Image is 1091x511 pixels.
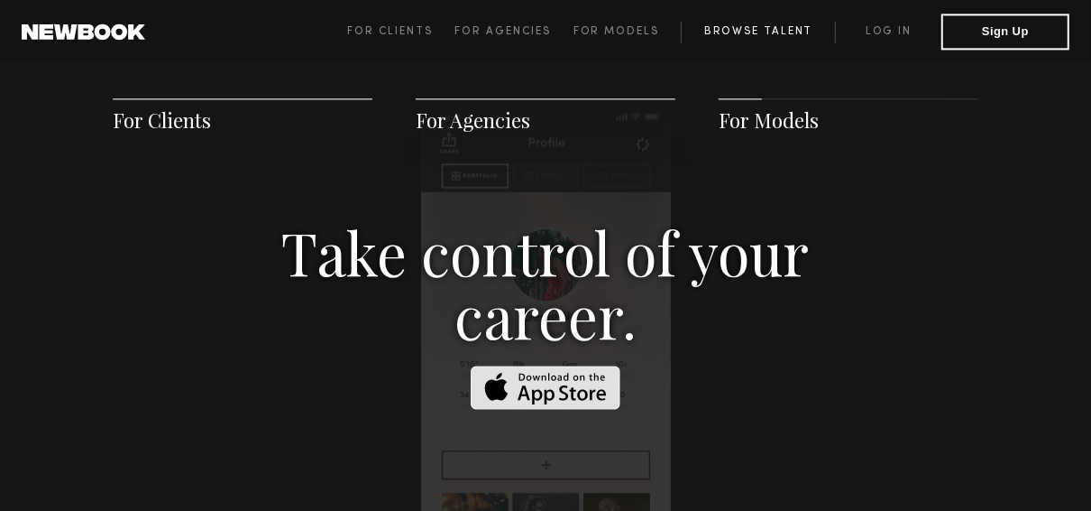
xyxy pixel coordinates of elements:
[835,21,941,42] a: Log in
[454,26,551,37] span: For Agencies
[454,21,573,42] a: For Agencies
[113,107,211,134] a: For Clients
[573,26,659,37] span: For Models
[347,21,454,42] a: For Clients
[416,107,530,134] a: For Agencies
[573,21,682,42] a: For Models
[347,26,433,37] span: For Clients
[471,366,620,410] img: Download on the App Store
[941,14,1069,50] button: Sign Up
[681,21,835,42] a: Browse Talent
[719,107,819,134] a: For Models
[234,220,857,347] h3: Take control of your career.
